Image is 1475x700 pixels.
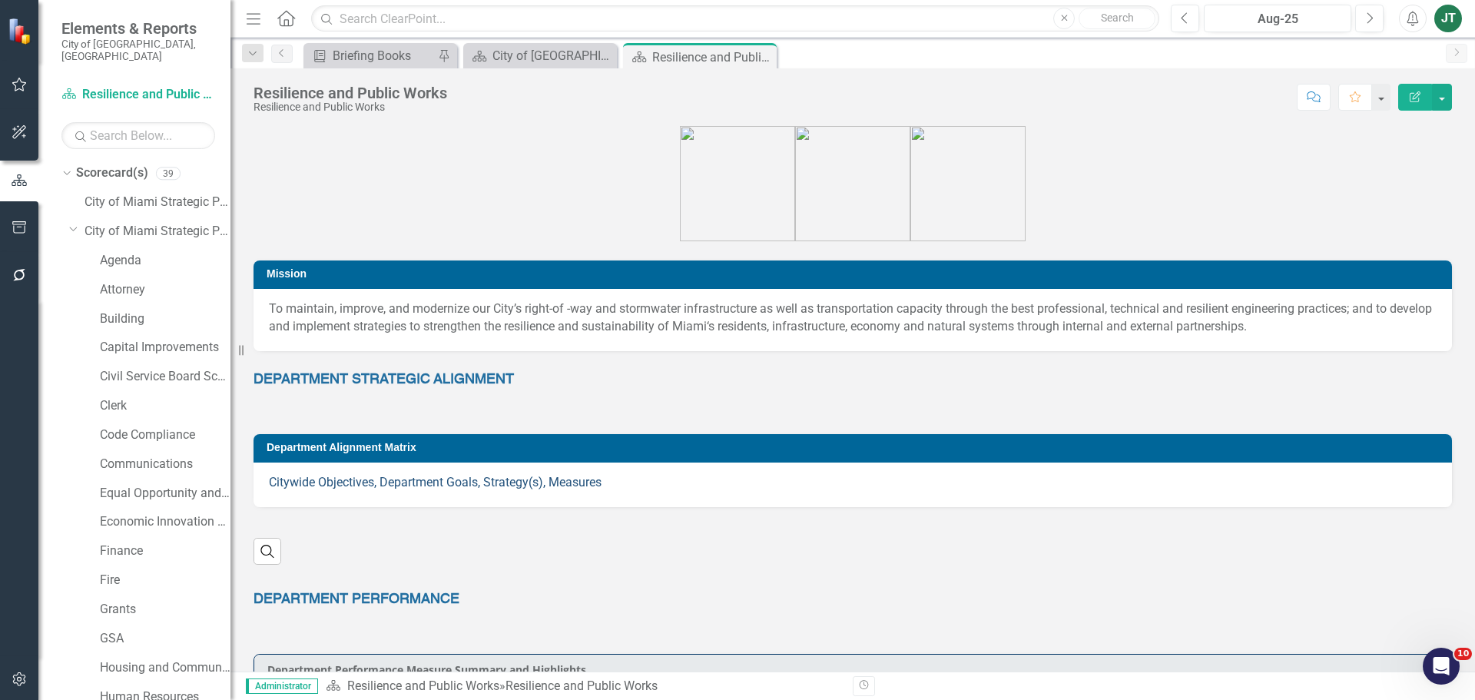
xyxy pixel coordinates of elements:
[156,167,181,180] div: 39
[505,678,658,693] div: Resilience and Public Works
[100,339,230,357] a: Capital Improvements
[85,223,230,241] a: City of Miami Strategic Plan (NEW)
[254,85,447,101] div: Resilience and Public Works
[100,310,230,328] a: Building
[311,5,1159,32] input: Search ClearPoint...
[61,19,215,38] span: Elements & Reports
[1423,648,1460,685] iframe: Intercom live chat
[61,38,215,63] small: City of [GEOGRAPHIC_DATA], [GEOGRAPHIC_DATA]
[326,678,841,695] div: »
[100,513,230,531] a: Economic Innovation and Development
[254,592,459,606] strong: DEPARTMENT PERFORMANCE
[76,164,148,182] a: Scorecard(s)
[795,126,910,241] img: city_priorities_res_icon%20grey.png
[254,373,514,386] strong: DEPARTMENT STRATEGIC ALIGNMENT
[307,46,434,65] a: Briefing Books
[100,368,230,386] a: Civil Service Board Scorecard
[100,426,230,444] a: Code Compliance
[269,475,602,489] a: Citywide Objectives, Department Goals, Strategy(s), Measures
[1209,10,1346,28] div: Aug-25
[100,281,230,299] a: Attorney
[100,601,230,619] a: Grants
[910,126,1026,241] img: city_priorities_p2p_icon%20grey.png
[269,301,1432,333] span: To maintain, improve, and modernize our City’s right-of -way and stormwater infrastructure as wel...
[267,442,1444,453] h3: Department Alignment Matrix
[652,48,773,67] div: Resilience and Public Works
[492,46,613,65] div: City of [GEOGRAPHIC_DATA]
[1204,5,1351,32] button: Aug-25
[100,485,230,503] a: Equal Opportunity and Diversity Programs
[61,86,215,104] a: Resilience and Public Works
[467,46,613,65] a: City of [GEOGRAPHIC_DATA]
[100,659,230,677] a: Housing and Community Development
[246,678,318,694] span: Administrator
[1101,12,1134,24] span: Search
[267,268,1444,280] h3: Mission
[680,126,795,241] img: city_priorities_qol_icon.png
[267,664,1444,675] h3: Department Performance Measure Summary and Highlights
[1079,8,1155,29] button: Search
[7,17,35,45] img: ClearPoint Strategy
[254,101,447,113] div: Resilience and Public Works
[61,122,215,149] input: Search Below...
[100,542,230,560] a: Finance
[347,678,499,693] a: Resilience and Public Works
[100,456,230,473] a: Communications
[100,252,230,270] a: Agenda
[333,46,434,65] div: Briefing Books
[1434,5,1462,32] button: JT
[100,572,230,589] a: Fire
[85,194,230,211] a: City of Miami Strategic Plan
[1454,648,1472,660] span: 10
[100,397,230,415] a: Clerk
[100,630,230,648] a: GSA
